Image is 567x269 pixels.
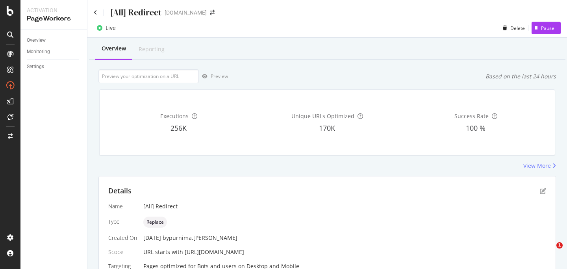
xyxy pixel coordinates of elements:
[143,217,167,228] div: neutral label
[98,69,199,83] input: Preview your optimization on a URL
[540,242,559,261] iframe: Intercom live chat
[532,22,561,34] button: Pause
[210,10,215,15] div: arrow-right-arrow-left
[523,162,556,170] a: View More
[143,248,244,256] span: URL starts with [URL][DOMAIN_NAME]
[27,63,82,71] a: Settings
[485,72,556,80] div: Based on the last 24 hours
[108,248,137,256] div: Scope
[27,48,82,56] a: Monitoring
[510,25,525,32] div: Delete
[27,48,50,56] div: Monitoring
[143,234,546,242] div: [DATE]
[108,218,137,226] div: Type
[143,202,546,210] div: [All] Redirect
[108,234,137,242] div: Created On
[211,73,228,80] div: Preview
[27,36,82,45] a: Overview
[27,14,81,23] div: PageWorkers
[540,188,546,194] div: pen-to-square
[319,123,335,133] span: 170K
[165,9,207,17] div: [DOMAIN_NAME]
[146,220,164,224] span: Replace
[94,10,97,15] a: Click to go back
[291,112,354,120] span: Unique URLs Optimized
[523,162,551,170] div: View More
[163,234,237,242] div: by purnima.[PERSON_NAME]
[108,202,137,210] div: Name
[110,6,161,19] div: [All] Redirect
[27,63,44,71] div: Settings
[106,24,116,32] div: Live
[556,242,563,249] span: 1
[541,25,554,32] div: Pause
[139,45,165,53] div: Reporting
[160,112,189,120] span: Executions
[102,45,126,52] div: Overview
[27,36,46,45] div: Overview
[466,123,485,133] span: 100 %
[170,123,187,133] span: 256K
[27,6,81,14] div: Activation
[500,22,525,34] button: Delete
[199,70,228,83] button: Preview
[454,112,489,120] span: Success Rate
[108,186,132,196] div: Details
